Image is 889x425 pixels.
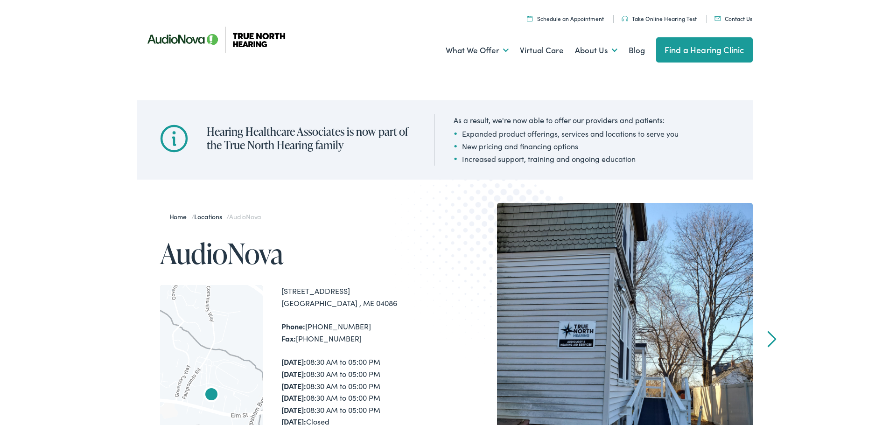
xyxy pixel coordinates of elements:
div: AudioNova [200,384,223,407]
li: New pricing and financing options [454,140,679,152]
li: Increased support, training and ongoing education [454,153,679,164]
a: Contact Us [714,14,752,22]
a: Next [767,331,776,348]
a: Take Online Hearing Test [622,14,697,22]
a: Home [169,212,191,221]
span: / / [169,212,261,221]
a: Schedule an Appointment [527,14,604,22]
a: Blog [629,33,645,68]
div: [PHONE_NUMBER] [PHONE_NUMBER] [281,320,445,344]
strong: Phone: [281,321,305,331]
a: About Us [575,33,617,68]
a: What We Offer [446,33,509,68]
strong: [DATE]: [281,404,306,415]
strong: [DATE]: [281,356,306,367]
h2: Hearing Healthcare Associates is now part of the True North Hearing family [207,125,416,152]
img: Icon symbolizing a calendar in color code ffb348 [527,15,532,21]
a: Find a Hearing Clinic [656,37,753,63]
strong: [DATE]: [281,392,306,403]
h1: AudioNova [160,238,445,269]
strong: Fax: [281,333,296,343]
strong: [DATE]: [281,369,306,379]
a: Locations [194,212,226,221]
span: AudioNova [229,212,261,221]
div: As a result, we're now able to offer our providers and patients: [454,114,679,125]
img: Mail icon in color code ffb348, used for communication purposes [714,16,721,21]
a: Virtual Care [520,33,564,68]
strong: [DATE]: [281,381,306,391]
li: Expanded product offerings, services and locations to serve you [454,128,679,139]
div: [STREET_ADDRESS] [GEOGRAPHIC_DATA] , ME 04086 [281,285,445,309]
img: Headphones icon in color code ffb348 [622,16,628,21]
